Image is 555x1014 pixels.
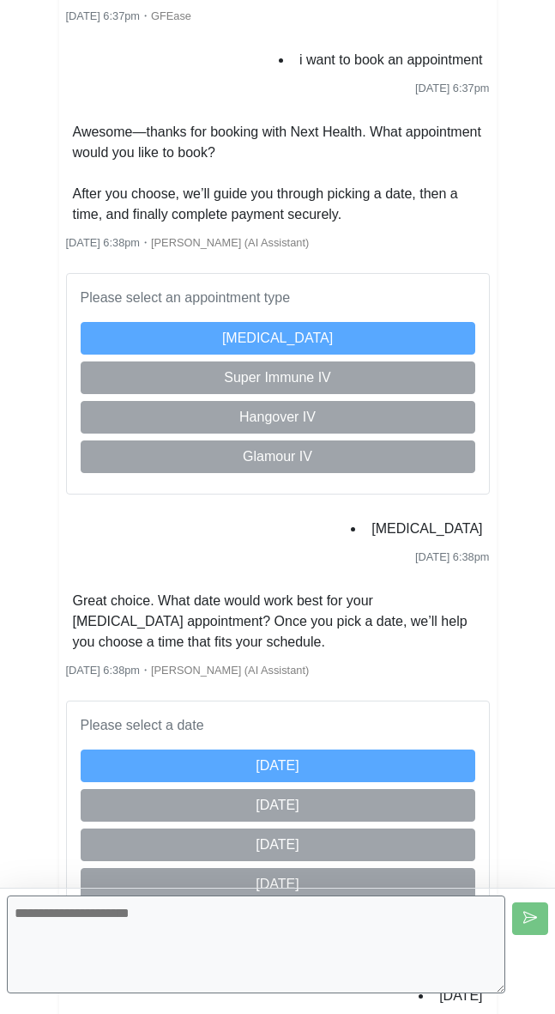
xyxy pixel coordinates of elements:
[66,118,490,228] li: Awesome—thanks for booking with Next Health. What appointment would you like to book? After you c...
[151,236,309,249] span: [PERSON_NAME] (AI Assistant)
[66,9,191,22] small: ・
[66,587,490,656] li: Great choice. What date would work best for your [MEDICAL_DATA] appointment? Once you pick a date...
[66,236,141,249] span: [DATE] 6:38pm
[66,664,141,677] span: [DATE] 6:38pm
[81,288,475,308] p: Please select an appointment type
[81,868,475,901] button: [DATE]
[293,46,489,74] li: i want to book an appointment
[81,440,475,473] button: Glamour IV
[81,715,475,736] p: Please select a date
[66,664,310,677] small: ・
[415,82,490,94] span: [DATE] 6:37pm
[81,401,475,434] button: Hangover IV
[66,9,141,22] span: [DATE] 6:37pm
[415,550,490,563] span: [DATE] 6:38pm
[365,515,489,543] li: [MEDICAL_DATA]
[151,9,191,22] span: GFEase
[66,236,310,249] small: ・
[81,789,475,822] button: [DATE]
[81,361,475,394] button: Super Immune IV
[81,322,475,355] button: [MEDICAL_DATA]
[151,664,309,677] span: [PERSON_NAME] (AI Assistant)
[81,750,475,782] button: [DATE]
[81,829,475,861] button: [DATE]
